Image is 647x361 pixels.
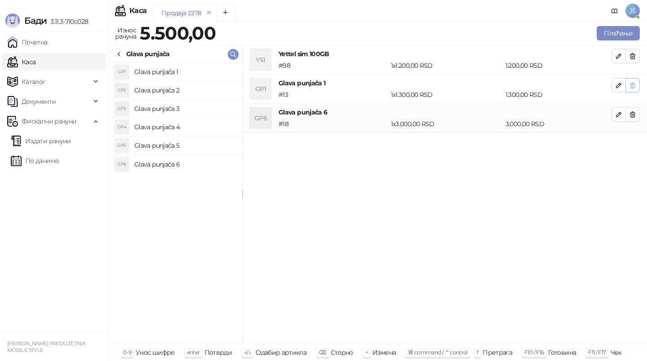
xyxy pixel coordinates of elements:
div: GP1 [115,65,129,79]
div: Унос шифре [136,347,175,358]
div: Одабир артикла [256,347,306,358]
div: GP5 [115,138,129,153]
span: Бади [24,15,47,26]
div: # 13 [277,90,389,100]
button: Плаћање [597,26,640,40]
div: Измена [372,347,396,358]
div: GP2 [115,83,129,97]
div: Износ рачуна [113,24,138,42]
span: f [477,349,478,356]
span: Документи [22,92,56,110]
span: ⌫ [319,349,326,356]
span: + [365,349,368,356]
div: Сторно [331,347,353,358]
h4: Glava punjača 6 [134,157,235,172]
h4: Glava punjača 2 [134,83,235,97]
div: 3.000,00 RSD [504,119,613,129]
div: GP1 [250,78,271,100]
div: Каса [129,7,146,14]
h4: Yettel sim 100GB [279,49,612,59]
small: [PERSON_NAME] PREDUZETNIK MOBILE STYLE [7,340,85,353]
a: Документација [607,4,622,18]
div: GP6 [115,157,129,172]
div: # 18 [277,119,389,129]
h4: Glava punjača 6 [279,107,612,117]
div: 1.300,00 RSD [504,90,613,100]
div: Претрага [483,347,512,358]
h4: Glava punjača 5 [134,138,235,153]
button: Add tab [217,4,235,22]
span: F10 / F16 [524,349,544,356]
span: ↑/↓ [244,349,251,356]
button: remove [203,9,215,17]
span: F11 / F17 [588,349,606,356]
div: GP3 [115,101,129,116]
a: Каса [7,53,35,71]
span: ⌘ command / ⌃ control [408,349,468,356]
h4: Glava punjača 1 [279,78,612,88]
h4: Glava punjača 4 [134,120,235,134]
div: Потврди [204,347,232,358]
a: Почетна [7,33,48,51]
div: Продаја 2278 [161,8,201,18]
span: enter [187,349,200,356]
div: # 98 [277,61,389,70]
div: 1 x 1.300,00 RSD [389,90,504,100]
div: GP6 [250,107,271,129]
div: Чек [611,347,622,358]
span: Фискални рачуни [22,112,76,130]
div: 1.200,00 RSD [504,61,613,70]
a: Издати рачуни [11,132,71,150]
div: GP4 [115,120,129,134]
h4: Glava punjača 3 [134,101,235,116]
div: 1 x 1.200,00 RSD [389,61,504,70]
div: 1 x 3.000,00 RSD [389,119,504,129]
div: Готовина [548,347,576,358]
h4: Glava punjača 1 [134,65,235,79]
img: Logo [5,13,20,28]
div: YS1 [250,49,271,70]
strong: 5.500,00 [140,22,216,44]
span: 3.11.3-710c028 [47,18,88,26]
span: 0-9 [123,349,131,356]
a: По данима [11,152,58,170]
div: grid [108,63,242,343]
span: JŠ [625,4,640,18]
span: Каталог [22,73,46,91]
div: Glava punjača [126,49,170,59]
